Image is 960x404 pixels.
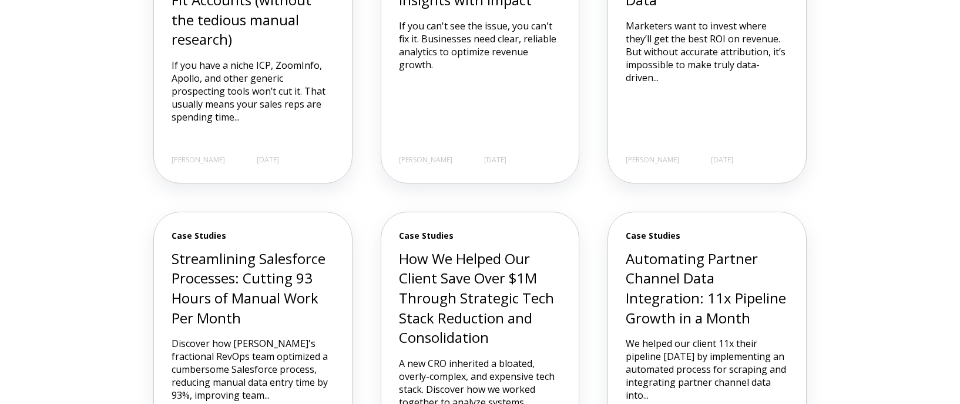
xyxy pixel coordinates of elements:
p: If you have a niche ICP, ZoomInfo, Apollo, and other generic prospecting tools won’t cut it. That... [172,59,334,123]
span: [DATE] [711,155,733,165]
a: Streamlining Salesforce Processes: Cutting 93 Hours of Manual Work Per Month [172,249,325,328]
p: If you can't see the issue, you can't fix it. Businesses need clear, reliable analytics to optimi... [399,19,562,71]
a: Automating Partner Channel Data Integration: 11x Pipeline Growth in a Month [626,249,786,328]
p: Discover how [PERSON_NAME]'s fractional RevOps team optimized a cumbersome Salesforce process, re... [172,337,334,402]
span: Case Studies [172,230,334,242]
span: [DATE] [257,155,279,165]
p: Marketers want to invest where they’ll get the best ROI on revenue. But without accurate attribut... [626,19,788,84]
span: [PERSON_NAME] [172,155,225,165]
span: [PERSON_NAME] [399,155,452,165]
span: Case Studies [626,230,788,242]
p: We helped our client 11x their pipeline [DATE] by implementing an automated process for scraping ... [626,337,788,402]
span: Case Studies [399,230,562,242]
a: How We Helped Our Client Save Over $1M Through Strategic Tech Stack Reduction and Consolidation [399,249,554,347]
span: [DATE] [484,155,506,165]
span: [PERSON_NAME] [626,155,679,165]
